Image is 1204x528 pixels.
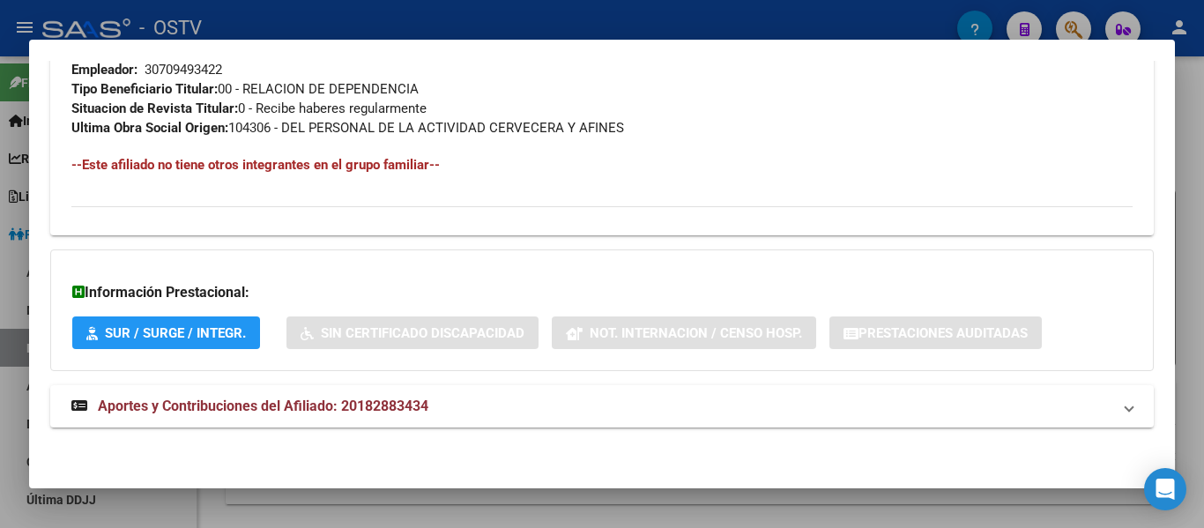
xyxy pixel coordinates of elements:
[590,325,802,341] span: Not. Internacion / Censo Hosp.
[552,316,816,349] button: Not. Internacion / Censo Hosp.
[50,385,1154,428] mat-expansion-panel-header: Aportes y Contribuciones del Afiliado: 20182883434
[286,316,539,349] button: Sin Certificado Discapacidad
[71,100,238,116] strong: Situacion de Revista Titular:
[71,155,1133,175] h4: --Este afiliado no tiene otros integrantes en el grupo familiar--
[71,62,137,78] strong: Empleador:
[71,81,218,97] strong: Tipo Beneficiario Titular:
[98,398,428,414] span: Aportes y Contribuciones del Afiliado: 20182883434
[71,100,427,116] span: 0 - Recibe haberes regularmente
[72,316,260,349] button: SUR / SURGE / INTEGR.
[72,282,1132,303] h3: Información Prestacional:
[858,325,1028,341] span: Prestaciones Auditadas
[71,120,624,136] span: 104306 - DEL PERSONAL DE LA ACTIVIDAD CERVECERA Y AFINES
[1144,468,1186,510] div: Open Intercom Messenger
[145,60,222,79] div: 30709493422
[105,325,246,341] span: SUR / SURGE / INTEGR.
[829,316,1042,349] button: Prestaciones Auditadas
[321,325,524,341] span: Sin Certificado Discapacidad
[71,120,228,136] strong: Ultima Obra Social Origen:
[71,81,419,97] span: 00 - RELACION DE DEPENDENCIA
